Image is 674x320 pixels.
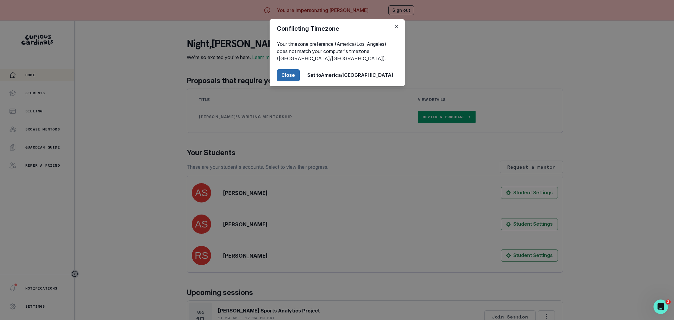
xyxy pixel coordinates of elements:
iframe: Intercom live chat [653,300,668,314]
button: Close [277,69,300,81]
header: Conflicting Timezone [270,19,405,38]
button: Close [391,22,401,31]
span: 2 [666,300,671,304]
button: Set toAmerica/[GEOGRAPHIC_DATA] [303,69,397,81]
div: Your timezone preference (America/Los_Angeles) does not match your computer's timezone ([GEOGRAPH... [270,38,405,64]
